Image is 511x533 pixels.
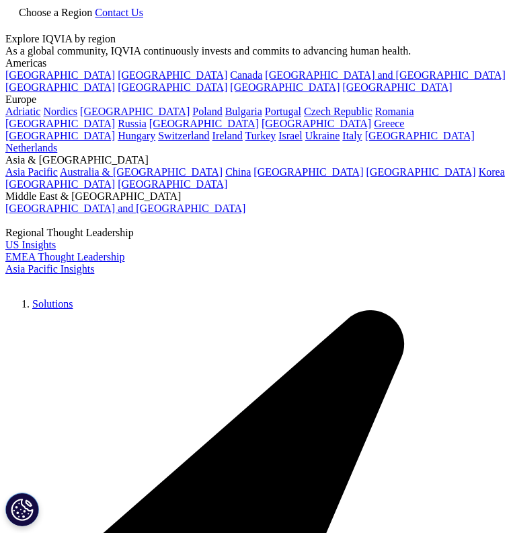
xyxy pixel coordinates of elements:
[375,106,414,117] a: Romania
[245,130,276,141] a: Turkey
[5,239,56,250] a: US Insights
[5,203,245,214] a: [GEOGRAPHIC_DATA] and [GEOGRAPHIC_DATA]
[192,106,222,117] a: Poland
[118,118,147,129] a: Russia
[19,7,92,18] span: Choose a Region
[5,81,115,93] a: [GEOGRAPHIC_DATA]
[5,166,58,178] a: Asia Pacific
[43,106,77,117] a: Nordics
[32,298,73,310] a: Solutions
[80,106,190,117] a: [GEOGRAPHIC_DATA]
[342,130,362,141] a: Italy
[278,130,303,141] a: Israel
[479,166,505,178] a: Korea
[342,81,452,93] a: [GEOGRAPHIC_DATA]
[5,142,57,153] a: Netherlands
[366,166,476,178] a: [GEOGRAPHIC_DATA]
[5,178,115,190] a: [GEOGRAPHIC_DATA]
[5,69,115,81] a: [GEOGRAPHIC_DATA]
[5,493,39,526] button: Cookies Settings
[253,166,363,178] a: [GEOGRAPHIC_DATA]
[230,81,340,93] a: [GEOGRAPHIC_DATA]
[149,118,259,129] a: [GEOGRAPHIC_DATA]
[118,178,227,190] a: [GEOGRAPHIC_DATA]
[225,166,251,178] a: China
[5,118,115,129] a: [GEOGRAPHIC_DATA]
[365,130,475,141] a: [GEOGRAPHIC_DATA]
[118,130,155,141] a: Hungary
[5,263,94,275] a: Asia Pacific Insights
[225,106,262,117] a: Bulgaria
[5,45,506,57] div: As a global community, IQVIA continuously invests and commits to advancing human health.
[230,69,262,81] a: Canada
[5,33,506,45] div: Explore IQVIA by region
[212,130,243,141] a: Ireland
[118,81,227,93] a: [GEOGRAPHIC_DATA]
[262,118,371,129] a: [GEOGRAPHIC_DATA]
[374,118,404,129] a: Greece
[158,130,209,141] a: Switzerland
[5,227,506,239] div: Regional Thought Leadership
[95,7,143,18] a: Contact Us
[118,69,227,81] a: [GEOGRAPHIC_DATA]
[305,130,340,141] a: Ukraine
[5,154,506,166] div: Asia & [GEOGRAPHIC_DATA]
[5,190,506,203] div: Middle East & [GEOGRAPHIC_DATA]
[5,57,506,69] div: Americas
[265,106,301,117] a: Portugal
[5,94,506,106] div: Europe
[5,251,124,262] a: EMEA Thought Leadership
[265,69,505,81] a: [GEOGRAPHIC_DATA] and [GEOGRAPHIC_DATA]
[5,130,115,141] a: [GEOGRAPHIC_DATA]
[60,166,223,178] a: Australia & [GEOGRAPHIC_DATA]
[5,106,40,117] a: Adriatic
[304,106,372,117] a: Czech Republic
